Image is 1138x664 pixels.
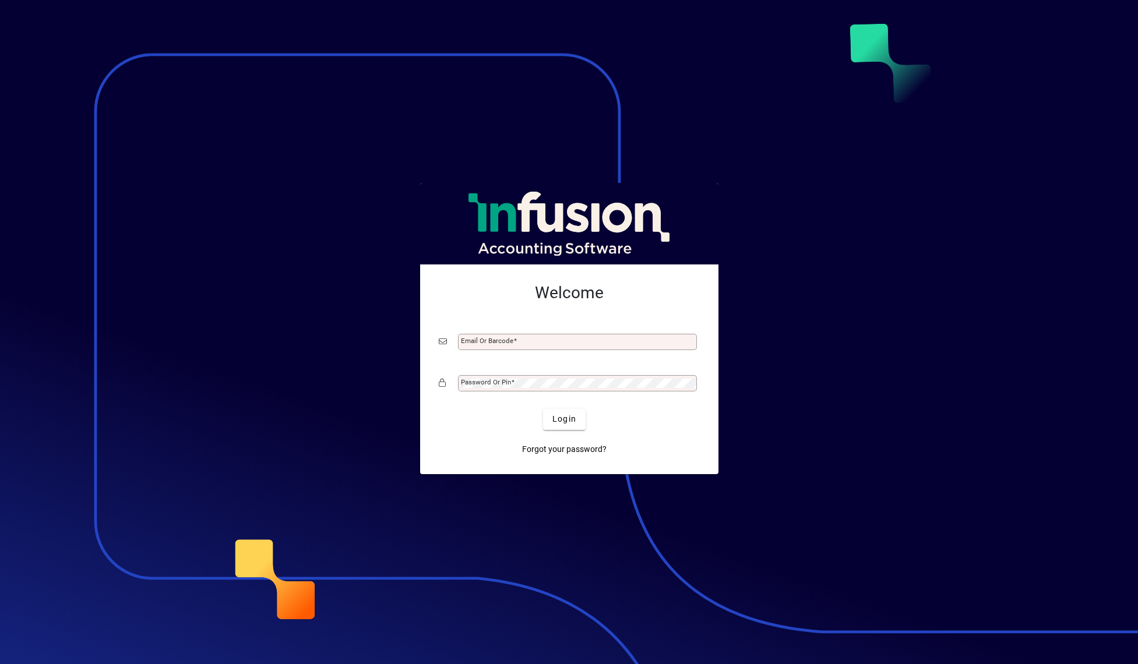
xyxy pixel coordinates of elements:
[543,409,586,430] button: Login
[552,413,576,425] span: Login
[522,443,607,455] span: Forgot your password?
[517,439,611,460] a: Forgot your password?
[439,283,700,303] h2: Welcome
[461,337,513,345] mat-label: Email or Barcode
[461,378,511,386] mat-label: Password or Pin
